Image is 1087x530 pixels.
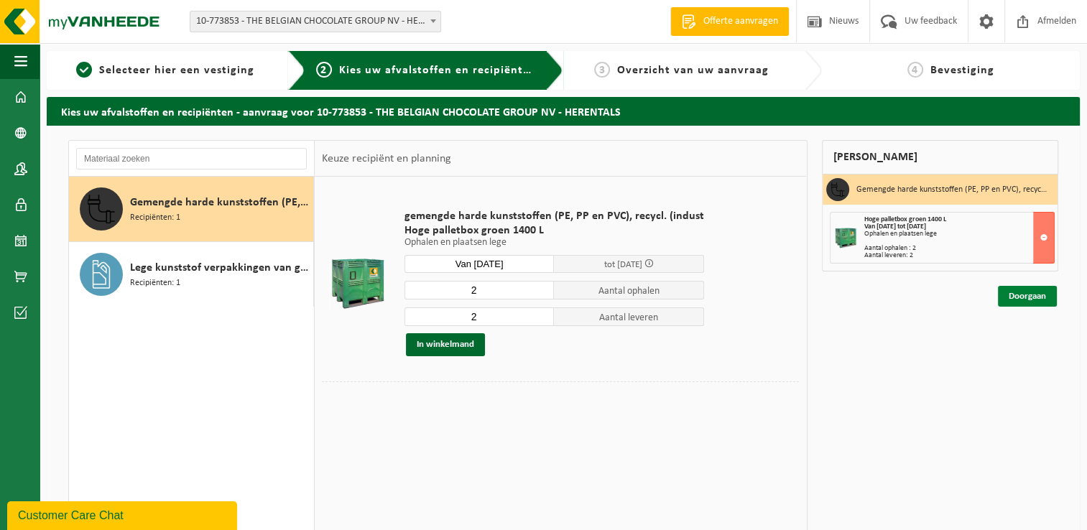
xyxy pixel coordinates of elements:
span: Hoge palletbox groen 1400 L [864,215,946,223]
span: 2 [316,62,332,78]
span: Lege kunststof verpakkingen van gevaarlijke stoffen [130,259,310,276]
h2: Kies uw afvalstoffen en recipiënten - aanvraag voor 10-773853 - THE BELGIAN CHOCOLATE GROUP NV - ... [47,97,1080,125]
span: Aantal ophalen [554,281,704,299]
span: Bevestiging [930,65,994,76]
span: 4 [907,62,923,78]
input: Materiaal zoeken [76,148,307,169]
iframe: chat widget [7,498,240,530]
p: Ophalen en plaatsen lege [404,238,704,248]
span: Hoge palletbox groen 1400 L [404,223,704,238]
span: Recipiënten: 1 [130,211,180,225]
span: gemengde harde kunststoffen (PE, PP en PVC), recycl. (indust [404,209,704,223]
input: Selecteer datum [404,255,555,273]
strong: Van [DATE] tot [DATE] [864,223,926,231]
div: [PERSON_NAME] [822,140,1059,175]
a: 1Selecteer hier een vestiging [54,62,277,79]
span: Gemengde harde kunststoffen (PE, PP en PVC), recycleerbaar (industrieel) [130,194,310,211]
div: Aantal ophalen : 2 [864,245,1055,252]
span: 10-773853 - THE BELGIAN CHOCOLATE GROUP NV - HERENTALS [190,11,441,32]
span: Aantal leveren [554,307,704,326]
div: Ophalen en plaatsen lege [864,231,1055,238]
button: Lege kunststof verpakkingen van gevaarlijke stoffen Recipiënten: 1 [69,242,314,307]
span: Selecteer hier een vestiging [99,65,254,76]
button: In winkelmand [406,333,485,356]
a: Offerte aanvragen [670,7,789,36]
span: 10-773853 - THE BELGIAN CHOCOLATE GROUP NV - HERENTALS [190,11,440,32]
span: Offerte aanvragen [700,14,782,29]
span: 1 [76,62,92,78]
a: Doorgaan [998,286,1057,307]
button: Gemengde harde kunststoffen (PE, PP en PVC), recycleerbaar (industrieel) Recipiënten: 1 [69,177,314,242]
span: Recipiënten: 1 [130,276,180,290]
span: tot [DATE] [604,260,642,269]
h3: Gemengde harde kunststoffen (PE, PP en PVC), recycleerbaar (industrieel) [856,178,1047,201]
div: Keuze recipiënt en planning [315,141,458,177]
span: Kies uw afvalstoffen en recipiënten [339,65,537,76]
span: 3 [594,62,610,78]
span: Overzicht van uw aanvraag [617,65,769,76]
div: Aantal leveren: 2 [864,252,1055,259]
